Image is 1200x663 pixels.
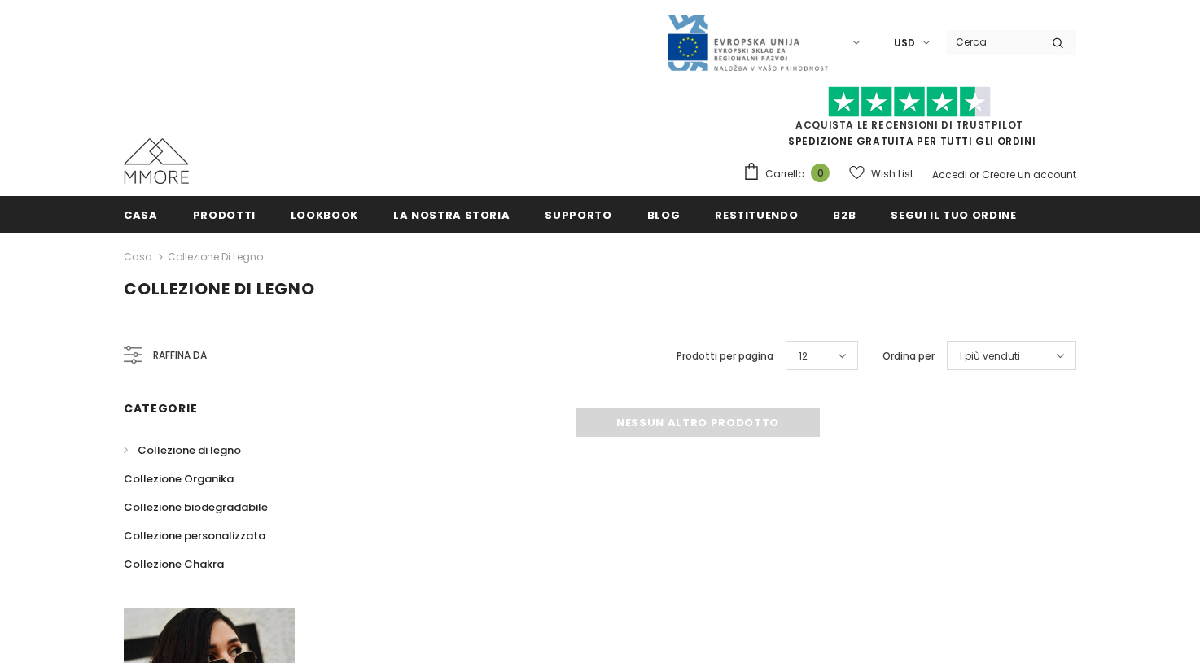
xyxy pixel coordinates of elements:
[765,166,804,182] span: Carrello
[168,250,263,264] a: Collezione di legno
[193,207,256,223] span: Prodotti
[124,400,197,417] span: Categorie
[124,471,234,486] span: Collezione Organika
[153,347,207,364] span: Raffina da
[811,164,830,182] span: 0
[715,207,798,223] span: Restituendo
[124,556,224,572] span: Collezione Chakra
[666,35,829,49] a: Javni Razpis
[982,168,1076,181] a: Creare un account
[545,196,611,233] a: supporto
[291,207,358,223] span: Lookbook
[124,499,268,515] span: Collezione biodegradabile
[124,436,241,465] a: Collezione di legno
[124,550,224,578] a: Collezione Chakra
[970,168,979,181] span: or
[828,86,991,118] img: Fidati di Pilot Stars
[124,196,158,233] a: Casa
[833,196,856,233] a: B2B
[960,348,1020,364] span: I più venduti
[677,348,773,364] label: Prodotti per pagina
[946,30,1040,54] input: Search Site
[124,247,152,267] a: Casa
[666,13,829,72] img: Javni Razpis
[647,207,681,223] span: Blog
[849,159,913,188] a: Wish List
[799,348,808,364] span: 12
[393,207,510,223] span: La nostra storia
[715,196,798,233] a: Restituendo
[193,196,256,233] a: Prodotti
[891,207,1016,223] span: Segui il tuo ordine
[393,196,510,233] a: La nostra storia
[833,207,856,223] span: B2B
[138,443,241,458] span: Collezione di legno
[124,521,265,550] a: Collezione personalizzata
[795,118,1023,132] a: Acquista le recensioni di TrustPilot
[124,277,315,300] span: Collezione di legno
[891,196,1016,233] a: Segui il tuo ordine
[124,528,265,543] span: Collezione personalizzata
[882,348,935,364] label: Ordina per
[124,465,234,493] a: Collezione Organika
[124,207,158,223] span: Casa
[124,138,189,184] img: Casi MMORE
[742,162,838,186] a: Carrello 0
[647,196,681,233] a: Blog
[291,196,358,233] a: Lookbook
[742,94,1076,148] span: SPEDIZIONE GRATUITA PER TUTTI GLI ORDINI
[871,166,913,182] span: Wish List
[124,493,268,521] a: Collezione biodegradabile
[545,207,611,223] span: supporto
[932,168,967,181] a: Accedi
[894,35,915,51] span: USD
